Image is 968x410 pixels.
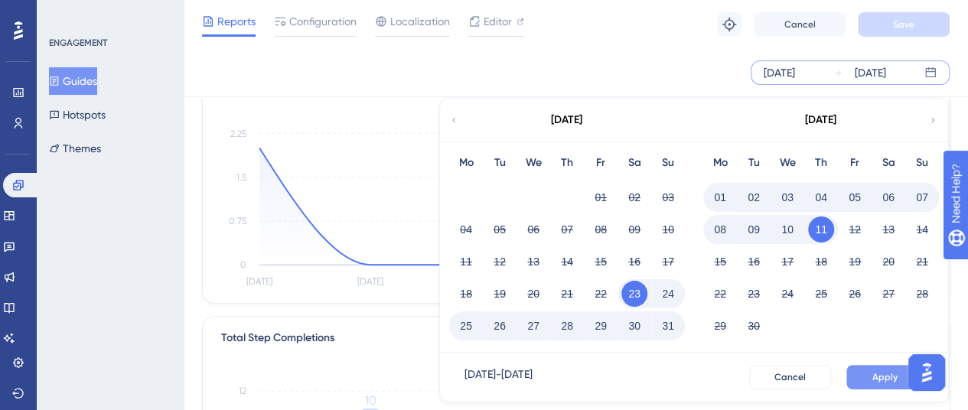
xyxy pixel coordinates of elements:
button: 29 [588,313,614,339]
tspan: [DATE] [357,276,383,287]
button: 24 [774,281,800,307]
button: 16 [621,249,647,275]
button: 08 [588,216,614,242]
button: Cancel [749,365,831,389]
button: 18 [808,249,834,275]
button: 02 [741,184,767,210]
div: Fr [838,154,872,172]
button: 21 [909,249,935,275]
button: 18 [453,281,479,307]
button: 19 [842,249,868,275]
button: 09 [621,216,647,242]
button: 26 [842,281,868,307]
button: 04 [453,216,479,242]
div: Th [550,154,584,172]
div: Tu [737,154,771,172]
tspan: [DATE] [246,276,272,287]
button: 03 [655,184,681,210]
button: 05 [487,216,513,242]
span: Apply [872,371,898,383]
button: 21 [554,281,580,307]
button: 17 [774,249,800,275]
button: 25 [808,281,834,307]
div: [DATE] [855,63,886,82]
tspan: 1.5 [236,172,246,183]
div: [DATE] [764,63,795,82]
button: 20 [520,281,546,307]
tspan: 0 [240,259,246,270]
button: 29 [707,313,733,339]
button: 10 [655,216,681,242]
button: 23 [741,281,767,307]
div: Su [651,154,685,172]
span: Editor [484,12,512,31]
button: 15 [588,249,614,275]
button: 27 [875,281,901,307]
div: Tu [483,154,517,172]
button: 30 [621,313,647,339]
button: 17 [655,249,681,275]
div: [DATE] [551,111,582,129]
div: Mo [703,154,737,172]
button: 14 [909,216,935,242]
div: Fr [584,154,618,172]
button: 12 [842,216,868,242]
button: 31 [655,313,681,339]
button: 28 [909,281,935,307]
button: 13 [520,249,546,275]
button: 23 [621,281,647,307]
tspan: 10 [365,393,376,408]
button: 02 [621,184,647,210]
button: 01 [707,184,733,210]
div: Total Step Completions [221,329,334,347]
button: 19 [487,281,513,307]
div: ENGAGEMENT [49,37,107,49]
button: 30 [741,313,767,339]
div: We [517,154,550,172]
span: Configuration [289,12,357,31]
button: 06 [520,216,546,242]
button: 16 [741,249,767,275]
button: 07 [909,184,935,210]
span: Cancel [774,371,806,383]
div: Th [804,154,838,172]
button: Save [858,12,950,37]
button: 11 [453,249,479,275]
button: Hotspots [49,101,106,129]
button: Apply [846,365,924,389]
button: 13 [875,216,901,242]
button: 12 [487,249,513,275]
button: 04 [808,184,834,210]
div: We [771,154,804,172]
button: 27 [520,313,546,339]
div: Su [905,154,939,172]
button: 03 [774,184,800,210]
button: 26 [487,313,513,339]
button: Cancel [754,12,846,37]
tspan: 3 [242,88,246,99]
span: Save [893,18,914,31]
div: [DATE] - [DATE] [464,365,533,389]
div: Mo [449,154,483,172]
tspan: 0.75 [229,216,246,226]
span: Need Help? [36,4,96,22]
button: 07 [554,216,580,242]
div: [DATE] [805,111,836,129]
span: Reports [217,12,256,31]
button: 11 [808,216,834,242]
button: 01 [588,184,614,210]
button: 22 [588,281,614,307]
button: Themes [49,135,101,162]
button: 25 [453,313,479,339]
button: 20 [875,249,901,275]
button: 06 [875,184,901,210]
tspan: 2.25 [230,129,246,139]
button: 05 [842,184,868,210]
span: Localization [390,12,450,31]
button: 24 [655,281,681,307]
button: Guides [49,67,97,95]
div: Sa [872,154,905,172]
button: 10 [774,216,800,242]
